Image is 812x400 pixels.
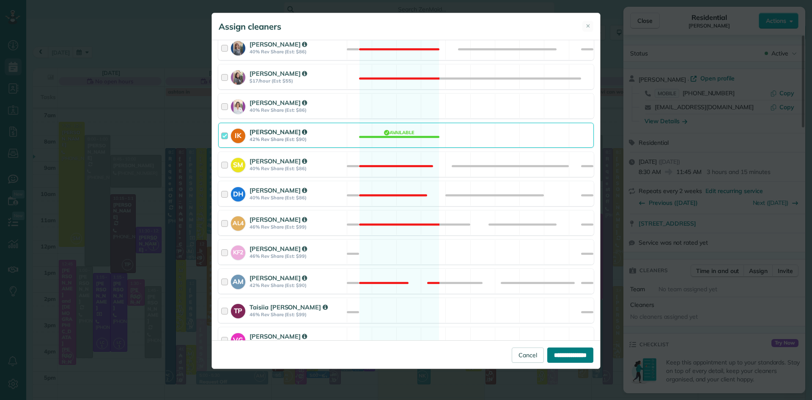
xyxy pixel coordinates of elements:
strong: AL4 [231,216,245,228]
strong: KF2 [231,246,245,257]
strong: 40% Rev Share (Est: $86) [250,195,344,201]
strong: 40% Rev Share (Est: $86) [250,49,344,55]
strong: DH [231,187,245,199]
h5: Assign cleaners [219,21,281,33]
strong: 46% Rev Share (Est: $99) [250,224,344,230]
a: Cancel [512,348,544,363]
strong: 40% Rev Share (Est: $86) [250,107,344,113]
strong: VG [231,333,245,345]
strong: SM [231,158,245,170]
strong: 46% Rev Share (Est: $99) [250,312,344,317]
strong: [PERSON_NAME] [250,40,307,48]
strong: [PERSON_NAME] [250,157,307,165]
strong: Taisiia [PERSON_NAME] [250,303,328,311]
strong: [PERSON_NAME] [250,274,307,282]
strong: [PERSON_NAME] [250,332,307,340]
strong: AM [231,275,245,287]
strong: [PERSON_NAME] [250,245,307,253]
strong: TP [231,304,245,316]
strong: 40% Rev Share (Est: $86) [250,166,344,171]
strong: 42% Rev Share (Est: $90) [250,136,344,142]
strong: 42% Rev Share (Est: $90) [250,282,344,288]
strong: $17/hour (Est: $55) [250,78,344,84]
strong: [PERSON_NAME] [250,186,307,194]
strong: [PERSON_NAME] [250,69,307,77]
strong: [PERSON_NAME] [250,215,307,223]
strong: [PERSON_NAME] [250,128,307,136]
strong: IK [231,129,245,141]
strong: [PERSON_NAME] [250,99,307,107]
strong: 46% Rev Share (Est: $99) [250,253,344,259]
span: ✕ [586,22,590,30]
